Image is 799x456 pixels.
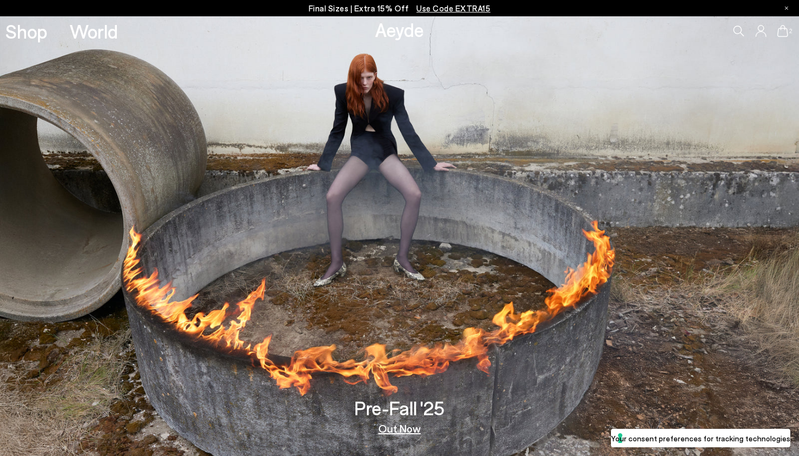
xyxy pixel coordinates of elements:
a: 2 [777,25,788,37]
p: Final Sizes | Extra 15% Off [309,2,491,15]
span: Navigate to /collections/ss25-final-sizes [416,3,490,13]
label: Your consent preferences for tracking technologies [611,433,790,444]
a: Out Now [378,423,421,434]
button: Your consent preferences for tracking technologies [611,429,790,447]
h3: Pre-Fall '25 [354,398,445,417]
span: 2 [788,28,794,34]
a: World [70,22,118,41]
a: Shop [5,22,47,41]
a: Aeyde [375,18,424,41]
